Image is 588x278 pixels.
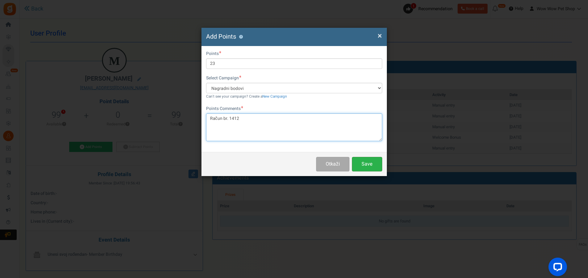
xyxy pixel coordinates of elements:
label: Points [206,51,221,57]
button: ? [239,35,243,39]
span: × [378,30,382,42]
button: Save [352,157,382,171]
button: Otkaži [316,157,349,171]
label: Points Comments [206,106,243,112]
label: Select Campaign [206,75,241,81]
small: Can't see your campaign? Create a [206,94,287,99]
a: New Campaign [262,94,287,99]
span: Add Points [206,32,236,41]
